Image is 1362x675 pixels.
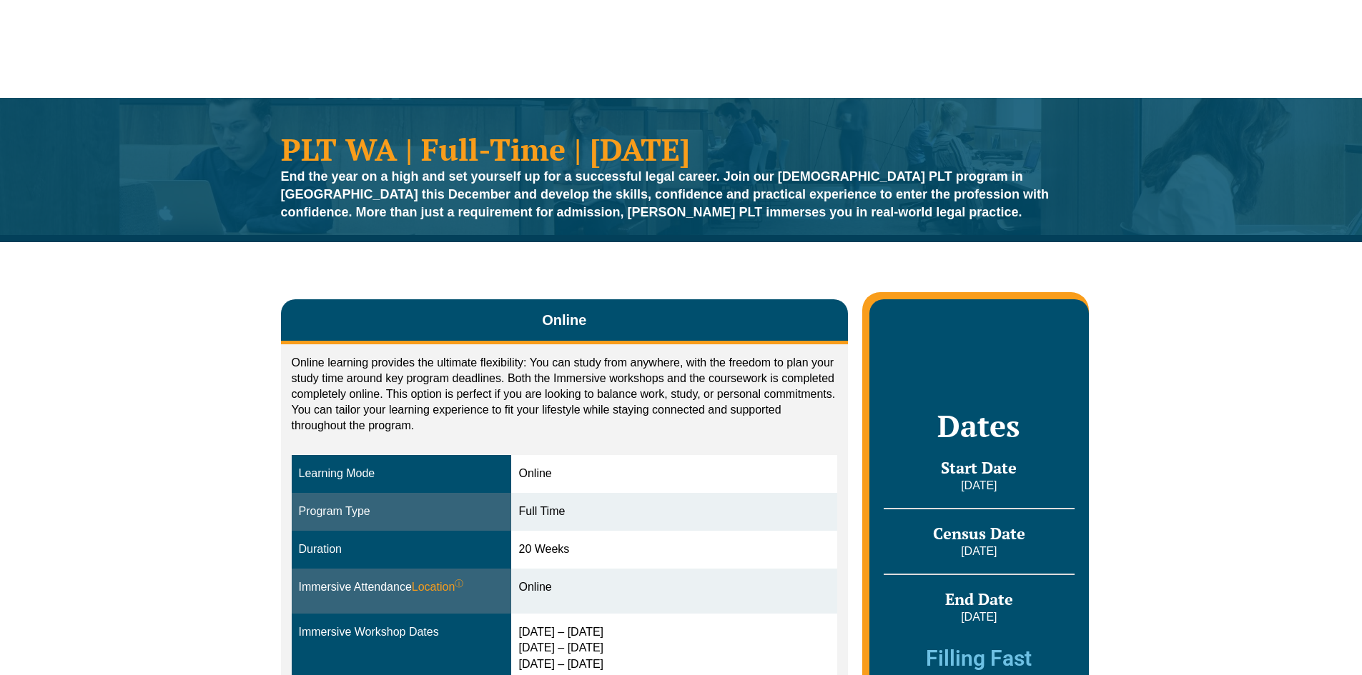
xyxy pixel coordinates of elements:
p: [DATE] [884,544,1074,559]
div: Program Type [299,504,505,520]
span: End Date [945,589,1013,609]
span: Filling Fast [926,646,1032,671]
div: Immersive Workshop Dates [299,624,505,641]
div: Online [518,466,830,482]
p: Online learning provides the ultimate flexibility: You can study from anywhere, with the freedom ... [292,355,838,434]
div: Duration [299,541,505,558]
p: [DATE] [884,478,1074,494]
p: [DATE] [884,609,1074,625]
span: Start Date [941,457,1017,478]
span: Online [542,310,586,330]
span: Location [412,579,464,596]
div: Online [518,579,830,596]
span: Census Date [933,523,1025,544]
h2: Dates [884,408,1074,444]
div: [DATE] – [DATE] [DATE] – [DATE] [DATE] – [DATE] [518,624,830,674]
div: 20 Weeks [518,541,830,558]
div: Immersive Attendance [299,579,505,596]
strong: End the year on a high and set yourself up for a successful legal career. Join our [DEMOGRAPHIC_D... [281,169,1050,219]
h1: PLT WA | Full-Time | [DATE] [281,134,1082,164]
div: Full Time [518,504,830,520]
div: Learning Mode [299,466,505,482]
sup: ⓘ [455,579,463,589]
